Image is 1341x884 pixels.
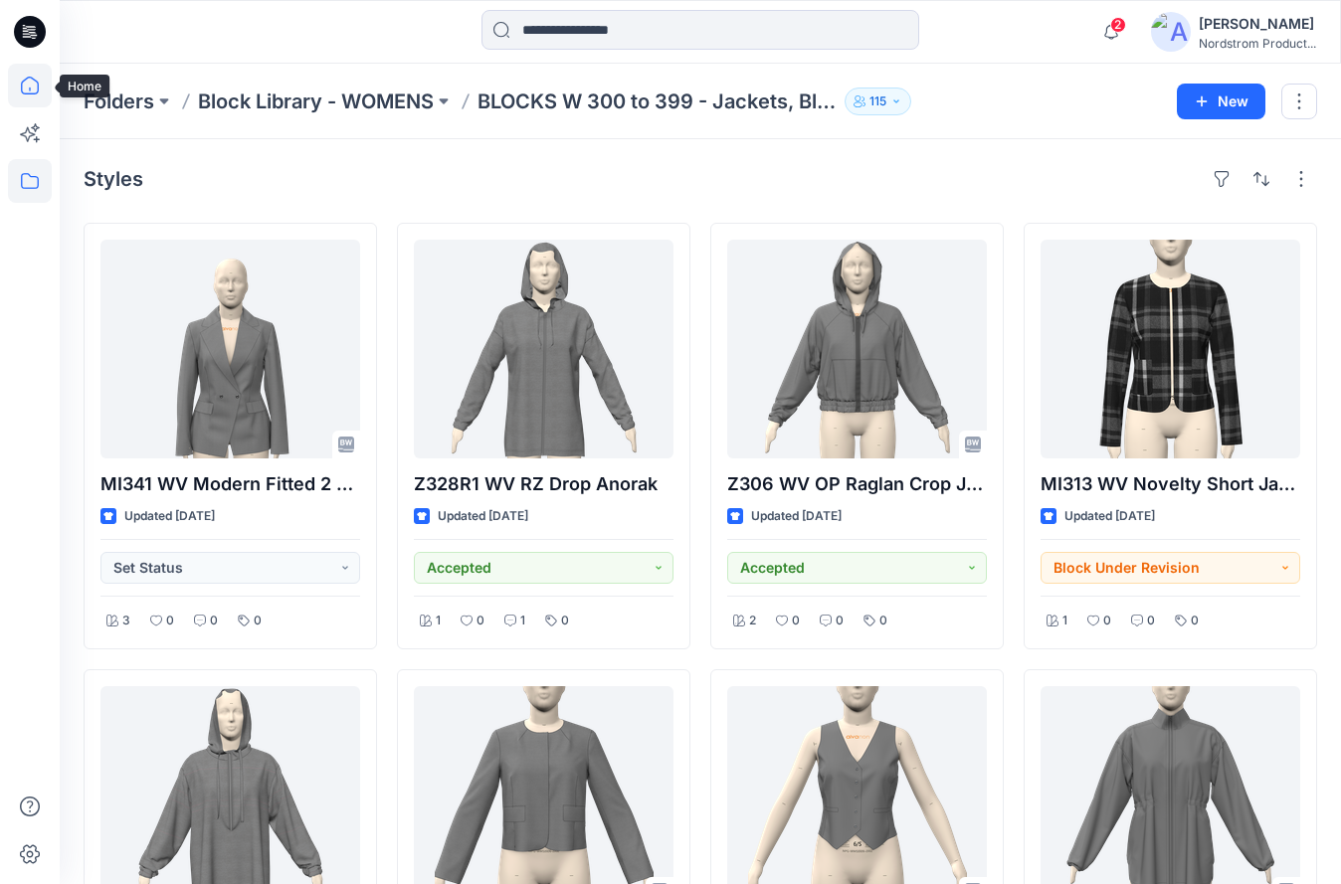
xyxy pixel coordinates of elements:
a: MI313 WV Novelty Short Jacket -NO ZIP [1041,240,1300,458]
p: 1 [1062,611,1067,631]
p: Updated [DATE] [124,506,215,527]
img: avatar [1151,12,1191,52]
p: Updated [DATE] [1064,506,1155,527]
p: 0 [879,611,887,631]
p: 0 [166,611,174,631]
p: 1 [520,611,525,631]
button: 115 [845,88,911,115]
p: 2 [749,611,756,631]
div: Nordstrom Product... [1199,36,1316,51]
p: 0 [792,611,800,631]
p: 1 [436,611,441,631]
span: 2 [1110,17,1126,33]
p: Updated [DATE] [751,506,842,527]
p: Z328R1 WV RZ Drop Anorak [414,470,673,498]
p: 3 [122,611,130,631]
a: MI341 WV Modern Fitted 2 Button [100,240,360,458]
p: 0 [254,611,262,631]
a: Block Library - WOMENS [198,88,434,115]
a: Z328R1 WV RZ Drop Anorak [414,240,673,458]
p: MI341 WV Modern Fitted 2 Button [100,470,360,498]
p: 0 [1103,611,1111,631]
p: 115 [869,90,886,112]
a: Folders [84,88,154,115]
p: BLOCKS W 300 to 399 - Jackets, Blazers, Outerwear, Sportscoat, Vest [478,88,837,115]
p: 0 [561,611,569,631]
p: MI313 WV Novelty Short Jacket -NO ZIP [1041,470,1300,498]
p: Updated [DATE] [438,506,528,527]
p: 0 [210,611,218,631]
p: 0 [477,611,484,631]
a: Z306 WV OP Raglan Crop Jacket [727,240,987,458]
div: [PERSON_NAME] [1199,12,1316,36]
h4: Styles [84,167,143,191]
p: Z306 WV OP Raglan Crop Jacket [727,470,987,498]
p: 0 [1147,611,1155,631]
button: New [1177,84,1265,119]
p: 0 [836,611,844,631]
p: 0 [1191,611,1199,631]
